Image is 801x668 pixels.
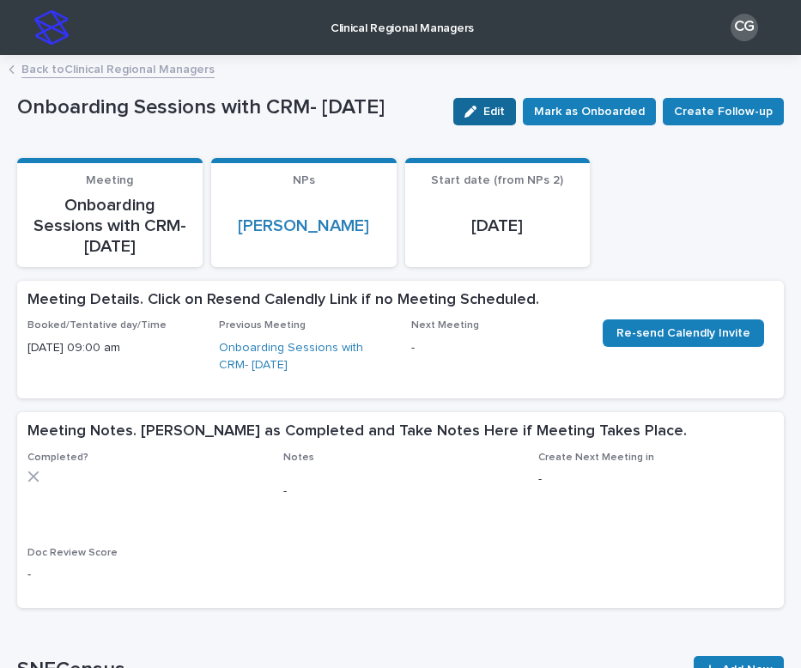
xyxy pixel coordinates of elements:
a: Back toClinical Regional Managers [21,58,215,78]
p: - [411,339,582,357]
img: stacker-logo-s-only.png [34,10,69,45]
h2: Meeting Details. Click on Resend Calendly Link if no Meeting Scheduled. [27,291,539,310]
a: Onboarding Sessions with CRM- [DATE] [219,339,390,375]
span: Edit [483,106,505,118]
button: Edit [453,98,516,125]
span: Notes [283,452,314,463]
p: - [538,471,774,489]
span: Start date (from NPs 2) [431,174,563,186]
a: [PERSON_NAME] [238,216,369,236]
h2: Meeting Notes. [PERSON_NAME] as Completed and Take Notes Here if Meeting Takes Place. [27,422,687,441]
span: Create Next Meeting in [538,452,654,463]
p: - [27,566,263,584]
span: Booked/Tentative day/Time [27,320,167,331]
div: CG [731,14,758,41]
span: NPs [293,174,315,186]
p: [DATE] 09:00 am [27,339,198,357]
p: Onboarding Sessions with CRM- [DATE] [17,95,440,120]
span: Re-send Calendly Invite [616,327,750,339]
a: Re-send Calendly Invite [603,319,764,347]
button: Mark as Onboarded [523,98,656,125]
span: Create Follow-up [674,103,773,120]
span: Doc Review Score [27,548,118,558]
span: Completed? [27,452,88,463]
p: [DATE] [416,216,580,236]
button: Create Follow-up [663,98,784,125]
span: Meeting [86,174,133,186]
p: Onboarding Sessions with CRM- [DATE] [27,195,192,257]
p: - [283,483,519,501]
span: Next Meeting [411,320,479,331]
span: Previous Meeting [219,320,306,331]
span: Mark as Onboarded [534,103,645,120]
